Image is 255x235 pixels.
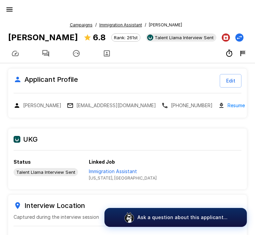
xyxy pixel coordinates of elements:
[228,101,245,109] a: Resume
[112,35,140,40] span: Rank: 261st
[95,22,97,28] span: /
[70,22,93,27] u: Campaigns
[23,102,61,109] p: [PERSON_NAME]
[152,35,216,40] span: Talent Llama Interview Sent
[93,32,106,42] b: 6.8
[14,169,78,175] span: Talent Llama Interview Sent
[147,34,153,41] img: ukg_logo.jpeg
[89,168,157,182] a: View job in UKG
[220,74,241,88] button: Edit
[137,214,228,221] p: Ask a question about this applicant...
[14,134,241,145] h6: UKG
[8,32,78,42] b: [PERSON_NAME]
[14,200,241,211] h6: Interview Location
[14,159,31,165] b: Status
[89,159,115,165] b: Linked Job
[67,102,156,109] div: Copy email address
[99,22,142,27] u: Immigration Assistant
[124,212,135,223] img: logo_glasses@2x.png
[161,102,213,109] div: Copy phone number
[171,102,213,109] p: [PHONE_NUMBER]
[225,49,233,57] div: 13m 53s
[14,214,241,220] p: Captured during the interview session
[239,49,247,57] div: 8/15 6:55 PM
[104,208,247,227] button: Ask a question about this applicant...
[218,101,245,109] div: Download resume
[89,168,157,175] p: Immigration Assistant
[14,74,78,85] h6: Applicant Profile
[145,22,146,28] span: /
[235,33,243,42] button: Change Stage
[222,33,230,42] button: Archive Applicant
[76,102,156,109] p: [EMAIL_ADDRESS][DOMAIN_NAME]
[14,102,61,109] div: Copy name
[149,22,182,28] span: [PERSON_NAME]
[146,33,216,42] div: View profile in UKG
[14,136,20,143] img: ukg_logo.jpeg
[89,175,157,182] span: [US_STATE], [GEOGRAPHIC_DATA]
[14,168,78,176] div: View profile in UKG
